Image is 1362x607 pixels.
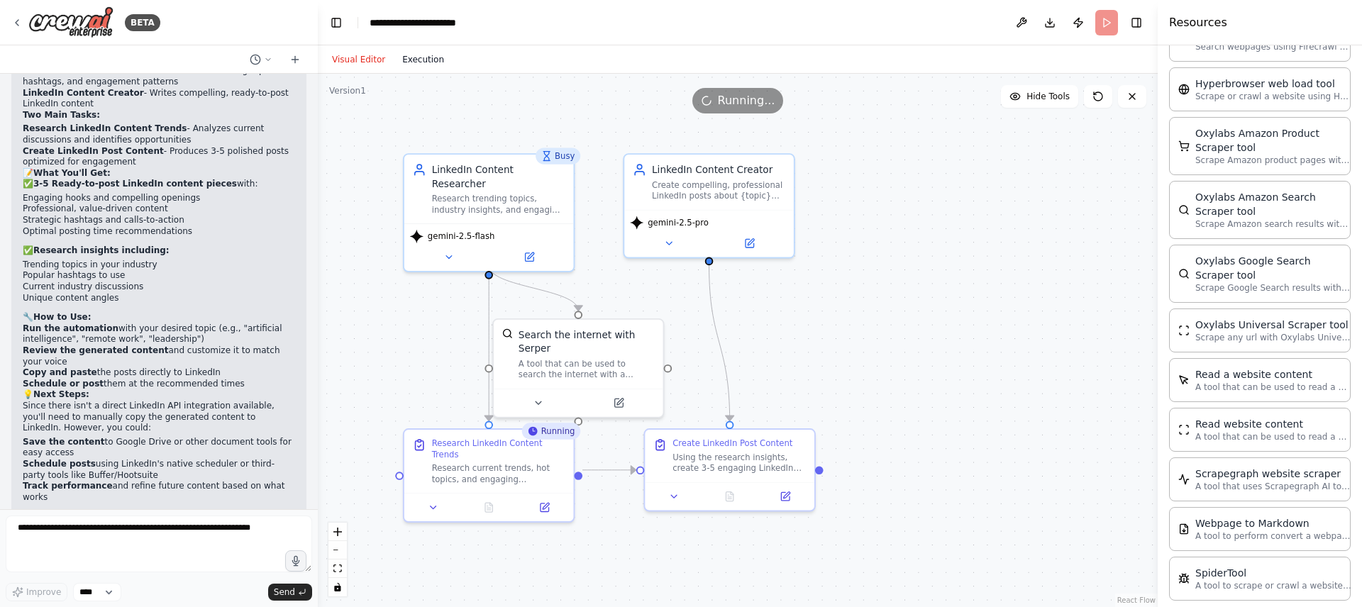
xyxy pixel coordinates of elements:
[1026,91,1070,102] span: Hide Tools
[23,367,97,377] strong: Copy and paste
[268,584,312,601] button: Send
[394,51,453,68] button: Execution
[643,428,815,511] div: Create LinkedIn Post ContentUsing the research insights, create 3-5 engaging LinkedIn posts about...
[328,578,347,596] button: toggle interactivity
[710,235,788,252] button: Open in side panel
[1117,596,1156,604] a: React Flow attribution
[23,282,295,293] li: Current industry discussions
[652,179,785,201] div: Create compelling, professional LinkedIn posts about {topic} that drive engagement, encourage int...
[33,179,237,189] strong: 3-5 Ready-to-post LinkedIn content pieces
[428,231,495,243] span: gemini-2.5-flash
[23,345,168,355] strong: Review the generated content
[1195,382,1351,393] p: A tool that can be used to read a website content.
[6,583,67,601] button: Improve
[1195,254,1351,282] div: Oxylabs Google Search Scraper tool
[284,51,306,68] button: Start a new chat
[23,168,295,179] h2: 📝
[502,328,514,340] img: SerperDevTool
[23,245,295,257] p: ✅
[33,168,111,178] strong: What You'll Get:
[582,463,636,477] g: Edge from a561afe8-c2c4-4e84-931e-2a4f6e5d2cf8 to a9014cb3-db86-475e-be73-62b76b1dc10d
[23,110,100,120] strong: Two Main Tasks:
[1195,417,1351,431] div: Read website content
[23,260,295,271] li: Trending topics in your industry
[1178,523,1190,535] img: SerplyWebpageToMarkdownTool
[672,452,806,474] div: Using the research insights, create 3-5 engaging LinkedIn posts about {topic}. Each post should b...
[1178,268,1190,279] img: OxylabsGoogleSearchScraperTool
[762,489,809,505] button: Open in side panel
[432,438,565,460] div: Research LinkedIn Content Trends
[652,163,785,177] div: LinkedIn Content Creator
[33,389,89,399] strong: Next Steps:
[482,265,585,311] g: Edge from 2836d9ed-f371-4241-82e6-beb615daa28d to b918644b-20fb-4406-8e4c-c87490c8dca3
[33,245,170,255] strong: Research insights including:
[1178,325,1190,336] img: OxylabsUniversalScraperTool
[23,179,295,190] p: ✅ with:
[23,293,295,304] li: Unique content angles
[26,586,61,598] span: Improve
[23,401,295,434] p: Since there isn't a direct LinkedIn API integration available, you'll need to manually copy the g...
[519,328,655,356] div: Search the internet with Serper
[403,153,575,272] div: BusyLinkedIn Content ResearcherResearch trending topics, industry insights, and engaging content ...
[1178,573,1190,584] img: SpiderTool
[718,92,775,109] span: Running...
[521,499,568,516] button: Open in side panel
[23,481,113,491] strong: Track performance
[1195,332,1351,343] p: Scrape any url with Oxylabs Universal Scraper
[23,459,295,481] li: using LinkedIn's native scheduler or third-party tools like Buffer/Hootsuite
[1195,530,1351,542] p: A tool to perform convert a webpage to markdown to make it easier for LLMs to understand
[1195,155,1351,166] p: Scrape Amazon product pages with Oxylabs Amazon Product Scraper
[432,163,565,191] div: LinkedIn Content Researcher
[23,270,295,282] li: Popular hashtags to use
[23,367,295,379] li: the posts directly to LinkedIn
[1169,14,1227,31] h4: Resources
[482,265,495,421] g: Edge from 2836d9ed-f371-4241-82e6-beb615daa28d to a561afe8-c2c4-4e84-931e-2a4f6e5d2cf8
[1178,424,1190,435] img: ScrapeWebsiteTool
[1195,41,1351,52] p: Search webpages using Firecrawl and return the results
[244,51,278,68] button: Switch to previous chat
[1195,91,1351,102] p: Scrape or crawl a website using Hyperbrowser and return the contents in properly formatted markdo...
[702,265,736,421] g: Edge from 55285f90-9d22-47ed-a44b-50d4f2f53933 to a9014cb3-db86-475e-be73-62b76b1dc10d
[432,463,565,485] div: Research current trends, hot topics, and engaging discussions related to {topic} on LinkedIn and ...
[23,459,96,469] strong: Schedule posts
[23,437,295,459] li: to Google Drive or other document tools for easy access
[23,323,295,345] li: with your desired topic (e.g., "artificial intelligence", "remote work", "leadership")
[1195,318,1351,332] div: Oxylabs Universal Scraper tool
[701,489,759,505] button: No output available
[1195,367,1351,382] div: Read a website content
[23,226,295,238] li: Optimal posting time recommendations
[1195,190,1351,218] div: Oxylabs Amazon Search Scraper tool
[1195,481,1351,492] p: A tool that uses Scrapegraph AI to intelligently scrape website content.
[23,379,295,390] li: them at the recommended times
[23,345,295,367] li: and customize it to match your voice
[28,6,113,38] img: Logo
[23,123,187,133] strong: Research LinkedIn Content Trends
[490,249,568,265] button: Open in side panel
[1195,126,1351,155] div: Oxylabs Amazon Product Scraper tool
[23,481,295,503] li: and refine future content based on what works
[370,16,485,30] nav: breadcrumb
[460,499,518,516] button: No output available
[274,586,295,598] span: Send
[23,323,118,333] strong: Run the automation
[522,423,581,439] div: Running
[326,13,346,33] button: Hide left sidebar
[23,193,295,204] li: Engaging hooks and compelling openings
[125,14,160,31] div: BETA
[329,85,366,96] div: Version 1
[23,389,295,401] h2: 💡
[1195,516,1351,530] div: Webpage to Markdown
[23,437,105,447] strong: Save the content
[23,204,295,215] li: Professional, value-driven content
[33,312,92,322] strong: How to Use:
[328,541,347,559] button: zoom out
[1178,84,1190,95] img: HyperbrowserLoadTool
[536,147,580,164] div: Busy
[328,559,347,578] button: fit view
[1195,566,1351,580] div: SpiderTool
[285,550,306,572] button: Click to speak your automation idea
[328,523,347,541] button: zoom in
[1178,374,1190,386] img: ScrapeElementFromWebsiteTool
[23,312,295,323] h2: 🔧
[1195,431,1351,442] p: A tool that can be used to read a website content.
